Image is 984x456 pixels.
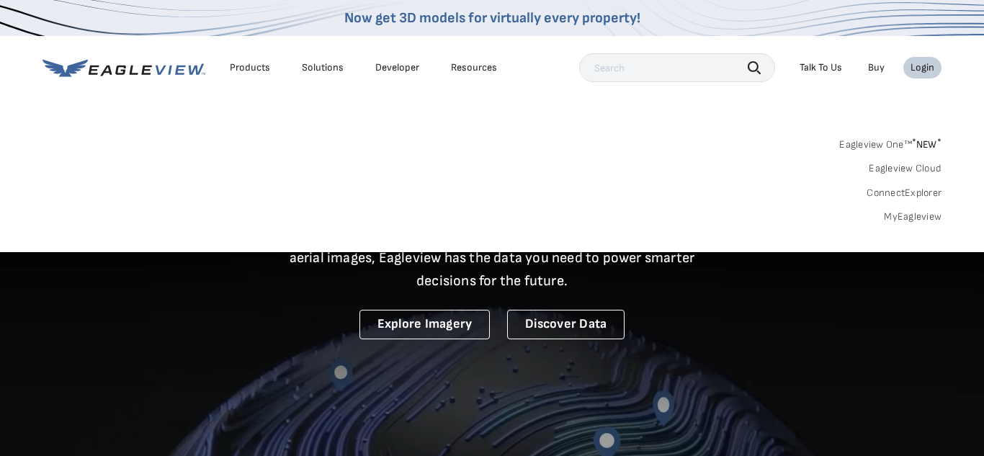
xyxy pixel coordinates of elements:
div: Products [230,61,270,74]
div: Resources [451,61,497,74]
a: MyEagleview [884,210,941,223]
input: Search [579,53,775,82]
a: Developer [375,61,419,74]
a: Now get 3D models for virtually every property! [344,9,640,27]
div: Talk To Us [800,61,842,74]
a: Discover Data [507,310,625,339]
div: Solutions [302,61,344,74]
a: Eagleview Cloud [869,162,941,175]
a: ConnectExplorer [867,187,941,200]
span: NEW [912,138,941,151]
div: Login [911,61,934,74]
a: Buy [868,61,885,74]
a: Eagleview One™*NEW* [839,134,941,151]
p: A new era starts here. Built on more than 3.5 billion high-resolution aerial images, Eagleview ha... [272,223,712,292]
a: Explore Imagery [359,310,491,339]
